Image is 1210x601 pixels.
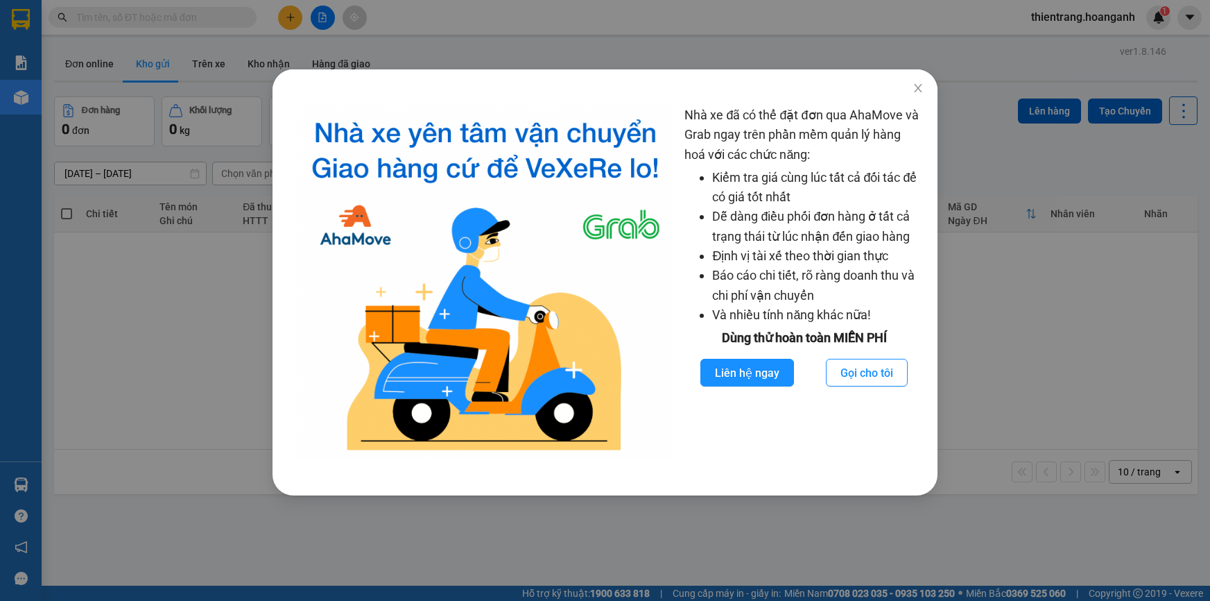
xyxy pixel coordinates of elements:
[684,328,924,348] div: Dùng thử hoàn toàn MIỄN PHÍ
[712,246,924,266] li: Định vị tài xế theo thời gian thực
[712,305,924,325] li: Và nhiều tính năng khác nữa!
[913,83,924,94] span: close
[712,168,924,208] li: Kiểm tra giá cùng lúc tất cả đối tác để có giá tốt nhất
[840,364,893,382] span: Gọi cho tôi
[297,105,674,461] img: logo
[700,359,794,387] button: Liên hệ ngay
[712,207,924,246] li: Dễ dàng điều phối đơn hàng ở tất cả trạng thái từ lúc nhận đến giao hàng
[712,266,924,305] li: Báo cáo chi tiết, rõ ràng doanh thu và chi phí vận chuyển
[826,359,908,387] button: Gọi cho tôi
[899,69,937,108] button: Close
[715,364,779,382] span: Liên hệ ngay
[684,105,924,461] div: Nhà xe đã có thể đặt đơn qua AhaMove và Grab ngay trên phần mềm quản lý hàng hoá với các chức năng:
